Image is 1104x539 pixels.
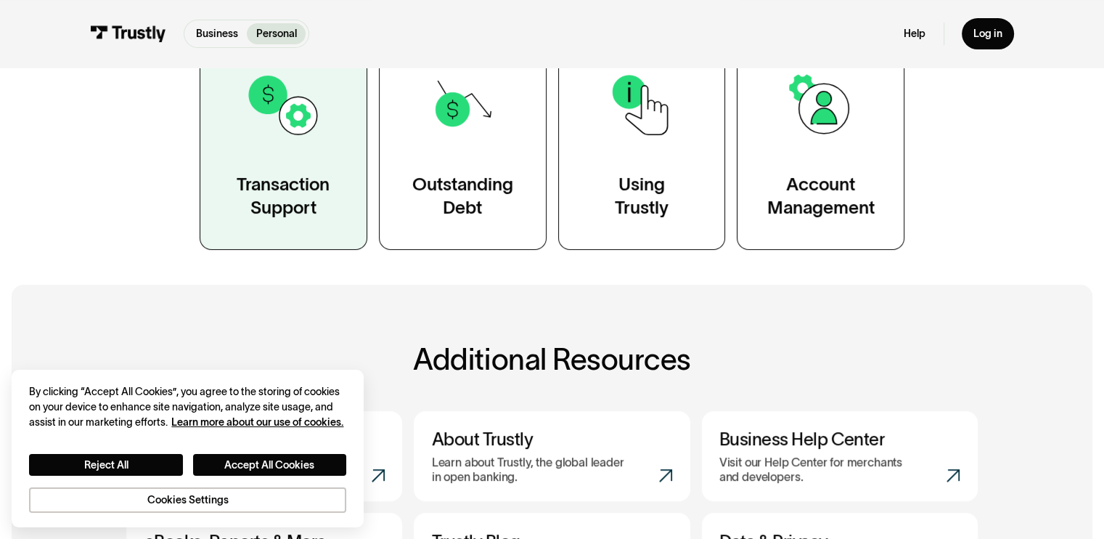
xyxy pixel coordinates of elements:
[237,173,330,220] div: Transaction Support
[171,416,343,428] a: More information about your privacy, opens in a new tab
[200,37,367,250] a: TransactionSupport
[12,370,364,527] div: Cookie banner
[379,37,547,250] a: OutstandingDebt
[615,173,668,220] div: Using Trustly
[29,384,346,513] div: Privacy
[247,23,305,44] a: Personal
[126,344,977,376] h2: Additional Resources
[432,429,673,450] h3: About Trustly
[737,37,904,250] a: AccountManagement
[29,454,182,476] button: Reject All
[29,384,346,431] div: By clicking “Accept All Cookies”, you agree to the storing of cookies on your device to enhance s...
[904,27,925,40] a: Help
[432,455,628,484] p: Learn about Trustly, the global leader in open banking.
[719,429,960,450] h3: Business Help Center
[90,25,166,41] img: Trustly Logo
[558,37,726,250] a: UsingTrustly
[412,173,513,220] div: Outstanding Debt
[196,26,238,41] p: Business
[962,18,1014,49] a: Log in
[256,26,297,41] p: Personal
[973,27,1002,40] div: Log in
[193,454,346,476] button: Accept All Cookies
[702,411,978,501] a: Business Help CenterVisit our Help Center for merchants and developers.
[187,23,247,44] a: Business
[414,411,690,501] a: About TrustlyLearn about Trustly, the global leader in open banking.
[767,173,875,220] div: Account Management
[719,455,915,484] p: Visit our Help Center for merchants and developers.
[29,487,346,512] button: Cookies Settings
